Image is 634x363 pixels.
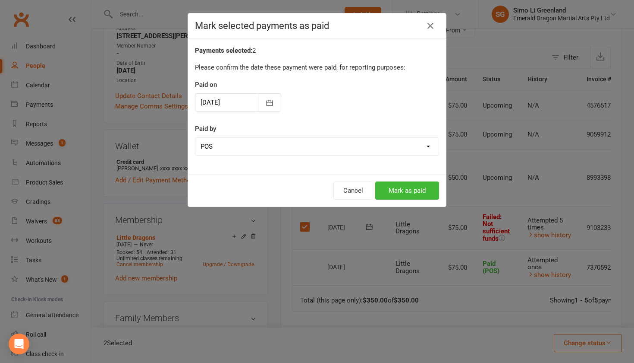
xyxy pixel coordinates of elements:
div: Open Intercom Messenger [9,334,29,354]
p: Please confirm the date these payment were paid, for reporting purposes: [195,62,439,73]
label: Paid on [195,80,217,90]
div: 2 [195,45,439,56]
button: Mark as paid [375,181,439,200]
label: Paid by [195,124,216,134]
button: Close [424,19,437,33]
button: Cancel [333,181,373,200]
h4: Mark selected payments as paid [195,20,439,31]
strong: Payments selected: [195,47,252,54]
